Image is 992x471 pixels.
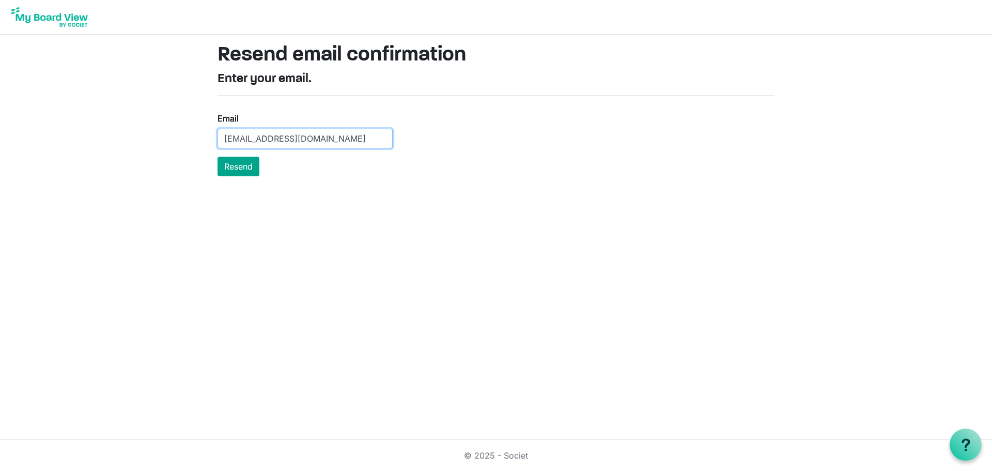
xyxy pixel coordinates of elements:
h4: Enter your email. [218,72,774,87]
img: My Board View Logo [8,4,91,30]
a: © 2025 - Societ [464,450,528,461]
button: Resend [218,157,259,176]
h1: Resend email confirmation [218,43,774,68]
label: Email [218,112,239,125]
